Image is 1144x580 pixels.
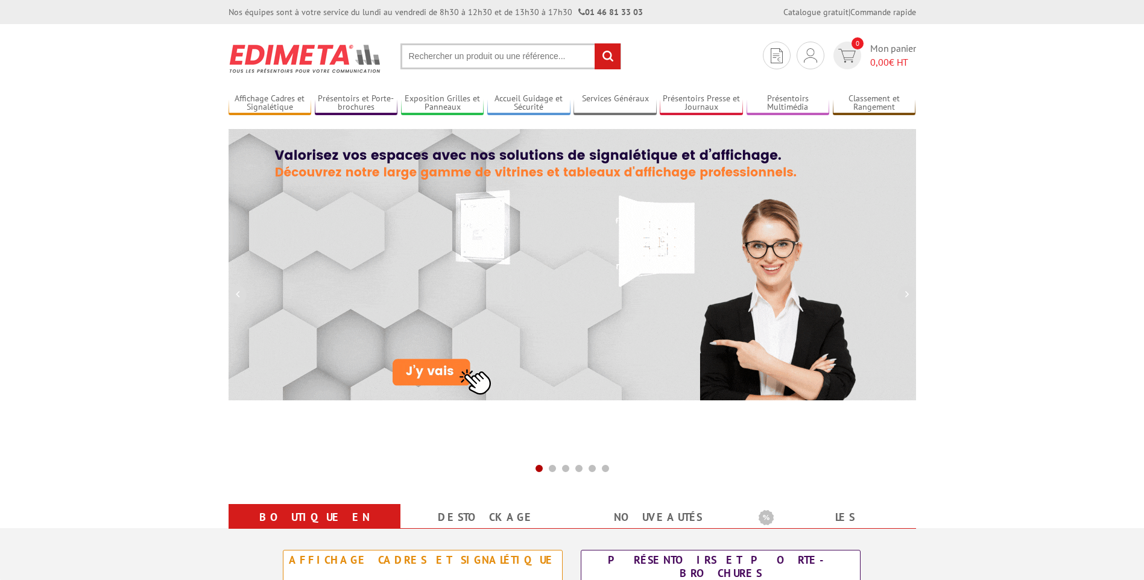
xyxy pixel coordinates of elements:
div: | [783,6,916,18]
a: nouveautés [587,506,730,528]
span: 0 [852,37,864,49]
strong: 01 46 81 33 03 [578,7,643,17]
a: Affichage Cadres et Signalétique [229,93,312,113]
a: Classement et Rangement [833,93,916,113]
a: Destockage [415,506,558,528]
img: devis rapide [771,48,783,63]
img: Présentoir, panneau, stand - Edimeta - PLV, affichage, mobilier bureau, entreprise [229,36,382,81]
input: Rechercher un produit ou une référence... [400,43,621,69]
span: Mon panier [870,42,916,69]
a: Les promotions [759,506,902,550]
span: 0,00 [870,56,889,68]
a: Présentoirs et Porte-brochures [315,93,398,113]
img: devis rapide [804,48,817,63]
b: Les promotions [759,506,909,531]
div: Présentoirs et Porte-brochures [584,553,857,580]
div: Affichage Cadres et Signalétique [286,553,559,567]
a: Exposition Grilles et Panneaux [401,93,484,113]
input: rechercher [595,43,621,69]
a: Commande rapide [850,7,916,17]
a: devis rapide 0 Mon panier 0,00€ HT [830,42,916,69]
a: Boutique en ligne [243,506,386,550]
div: Nos équipes sont à votre service du lundi au vendredi de 8h30 à 12h30 et de 13h30 à 17h30 [229,6,643,18]
a: Présentoirs Multimédia [747,93,830,113]
a: Présentoirs Presse et Journaux [660,93,743,113]
img: devis rapide [838,49,856,63]
a: Catalogue gratuit [783,7,849,17]
span: € HT [870,55,916,69]
a: Services Généraux [574,93,657,113]
a: Accueil Guidage et Sécurité [487,93,570,113]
